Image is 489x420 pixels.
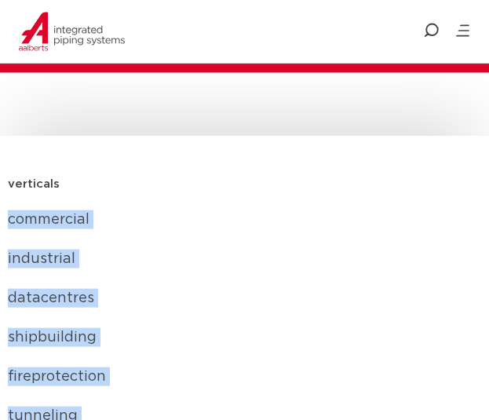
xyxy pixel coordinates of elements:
[8,278,481,317] a: datacentres
[8,356,481,396] a: fireprotection
[8,239,481,278] a: industrial
[8,171,60,196] h5: verticals
[8,317,481,356] a: shipbuilding
[8,199,481,239] a: commercial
